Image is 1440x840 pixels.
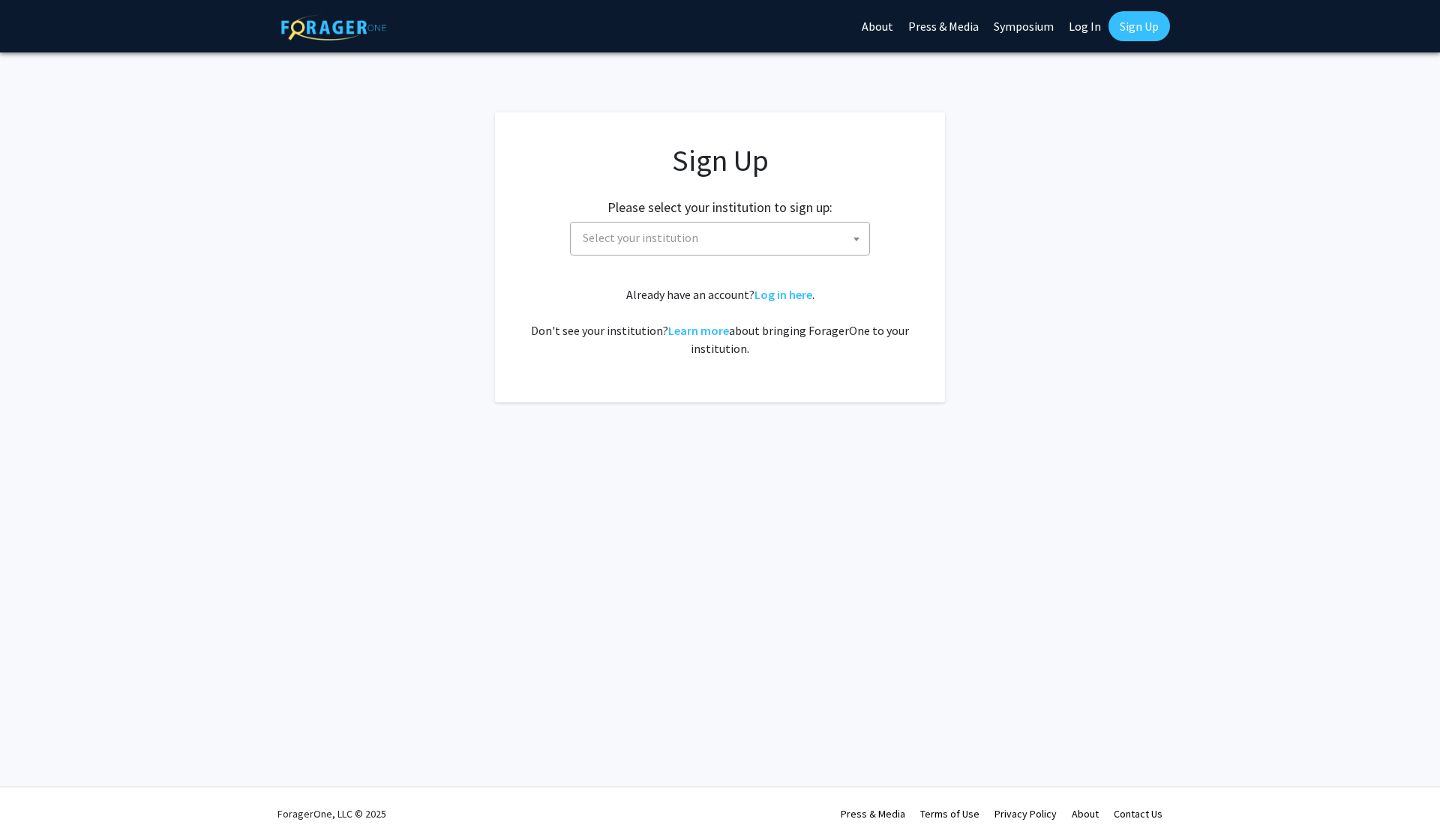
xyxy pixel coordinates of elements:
[1072,807,1099,821] a: About
[920,807,979,821] a: Terms of Use
[607,199,832,216] h2: Please select your institution to sign up:
[525,285,915,357] div: Already have an account? . Don't see your institution? about bringing ForagerOne to your institut...
[668,323,729,338] a: Learn more about bringing ForagerOne to your institution
[525,142,915,178] h1: Sign Up
[1114,807,1162,821] a: Contact Us
[754,287,812,302] a: Log in here
[277,788,386,840] div: ForagerOne, LLC © 2025
[1108,11,1170,41] a: Sign Up
[994,807,1057,821] a: Privacy Policy
[281,14,386,40] img: ForagerOne Logo
[577,223,869,253] span: Select your institution
[570,222,870,256] span: Select your institution
[841,807,905,821] a: Press & Media
[583,230,698,245] span: Select your institution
